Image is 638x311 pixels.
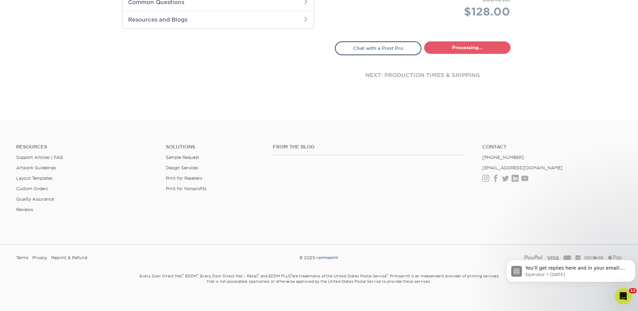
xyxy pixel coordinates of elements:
sup: ® [258,273,259,277]
a: Terms [16,253,28,263]
sup: ® [387,273,388,277]
h4: Resources [16,144,156,150]
h4: Solutions [166,144,263,150]
a: Custom Orders [16,186,48,191]
h4: From the Blog [273,144,464,150]
div: © 2025 [216,253,421,263]
a: Privacy [32,253,47,263]
span: 12 [629,288,637,293]
sup: ® [197,273,198,277]
img: Primoprint [315,255,339,260]
a: [EMAIL_ADDRESS][DOMAIN_NAME] [482,165,563,170]
a: Support Articles | FAQ [16,155,63,160]
a: Design Services [166,165,198,170]
a: Quality Assurance [16,197,54,202]
a: Contact [482,144,622,150]
sup: ® [291,273,292,277]
a: Chat with a Print Pro [335,41,421,55]
iframe: Intercom notifications message [503,246,638,293]
div: next: production times & shipping [335,55,511,96]
a: Processing... [424,41,511,54]
a: [PHONE_NUMBER] [482,155,524,160]
a: Layout Templates [16,176,52,181]
a: Print for Resellers [166,176,202,181]
a: Sample Request [166,155,199,160]
a: Artwork Guidelines [16,165,56,170]
a: Reviews [16,207,33,212]
sup: ® [182,273,183,277]
a: Reprint & Refund [51,253,87,263]
iframe: Intercom live chat [615,288,631,304]
h2: Resources and Blogs [123,11,314,28]
small: Every Door Direct Mail , EDDM , Every Door Direct Mail – Retail , and EDDM PLUS are trademarks of... [122,271,516,301]
a: Print for Nonprofits [166,186,207,191]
